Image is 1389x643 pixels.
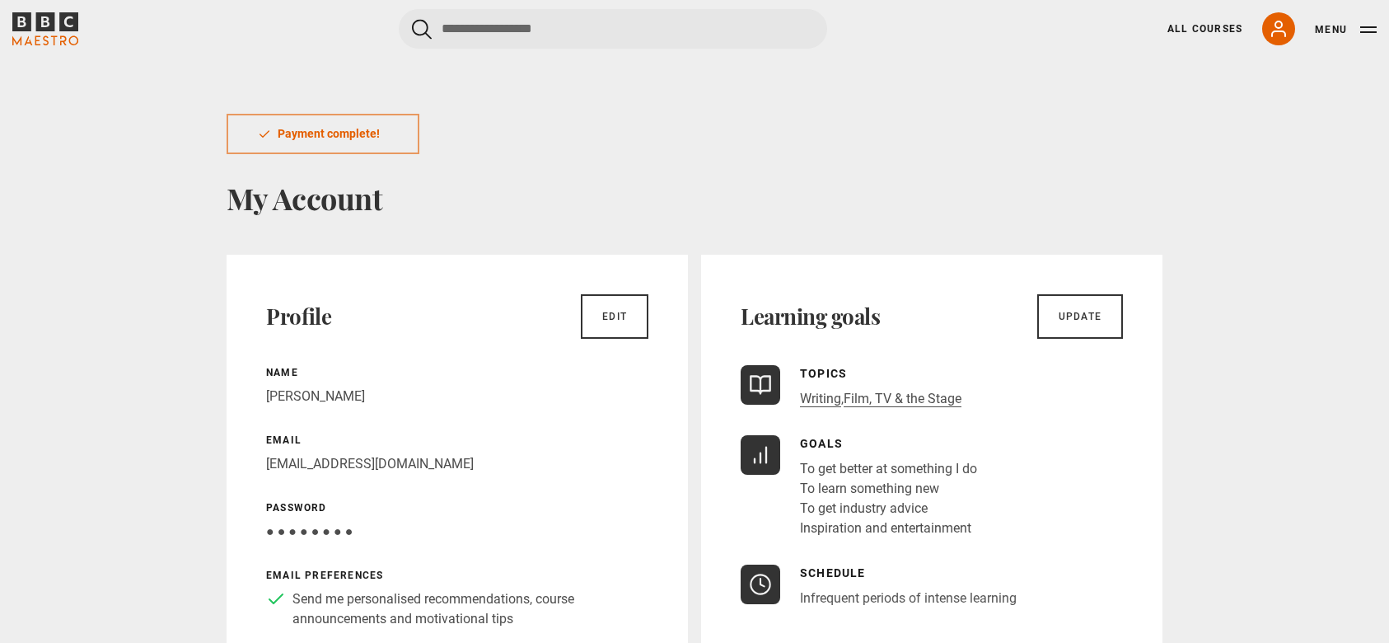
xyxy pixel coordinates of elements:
p: [PERSON_NAME] [266,387,648,406]
button: Toggle navigation [1315,21,1377,38]
p: [EMAIL_ADDRESS][DOMAIN_NAME] [266,454,648,474]
a: Film, TV & the Stage [844,391,961,407]
p: Email [266,433,648,448]
a: Writing [800,391,841,407]
input: Search [399,9,827,49]
p: Password [266,500,648,515]
h2: Profile [266,303,331,330]
span: ● ● ● ● ● ● ● ● [266,523,353,539]
p: Email preferences [266,568,648,583]
p: Name [266,365,648,380]
p: Topics [800,365,961,383]
h2: Learning goals [741,303,880,330]
li: Inspiration and entertainment [800,519,977,538]
li: To get industry advice [800,499,977,519]
p: , [800,389,961,409]
a: Update [1037,294,1123,339]
button: Submit the search query [412,19,432,40]
p: Goals [800,435,977,453]
p: Send me personalised recommendations, course announcements and motivational tips [292,589,648,629]
li: To get better at something I do [800,459,977,479]
p: Infrequent periods of intense learning [800,589,1017,608]
a: Edit [581,294,648,339]
p: Schedule [800,565,1017,582]
li: To learn something new [800,479,977,499]
svg: BBC Maestro [12,12,78,45]
div: Payment complete! [227,114,419,154]
a: All Courses [1167,21,1242,36]
h1: My Account [227,181,1162,215]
